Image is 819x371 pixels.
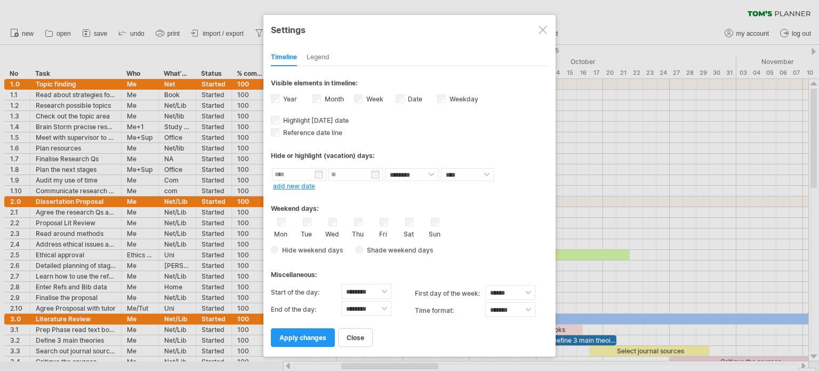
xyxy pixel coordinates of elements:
[271,79,548,90] div: Visible elements in timeline:
[415,285,485,302] label: first day of the week:
[364,95,383,103] label: Week
[406,95,422,103] label: Date
[279,334,326,342] span: apply changes
[323,95,344,103] label: Month
[415,302,485,319] label: Time format:
[347,334,364,342] span: close
[271,301,341,318] label: End of the day:
[351,228,364,238] label: Thu
[428,228,441,238] label: Sun
[402,228,415,238] label: Sat
[325,228,339,238] label: Wed
[278,246,343,254] span: Hide weekend days
[271,328,335,347] a: apply changes
[281,95,297,103] label: Year
[281,116,349,124] span: Highlight [DATE] date
[271,20,548,39] div: Settings
[271,152,548,160] div: Hide or highlight (vacation) days:
[274,228,287,238] label: Mon
[281,129,342,137] span: Reference date line
[307,49,330,66] div: Legend
[376,228,390,238] label: Fri
[271,194,548,215] div: Weekend days:
[271,284,341,301] label: Start of the day:
[363,246,433,254] span: Shade weekend days
[271,49,297,66] div: Timeline
[271,261,548,281] div: Miscellaneous:
[273,182,315,190] a: add new date
[447,95,478,103] label: Weekday
[300,228,313,238] label: Tue
[338,328,373,347] a: close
